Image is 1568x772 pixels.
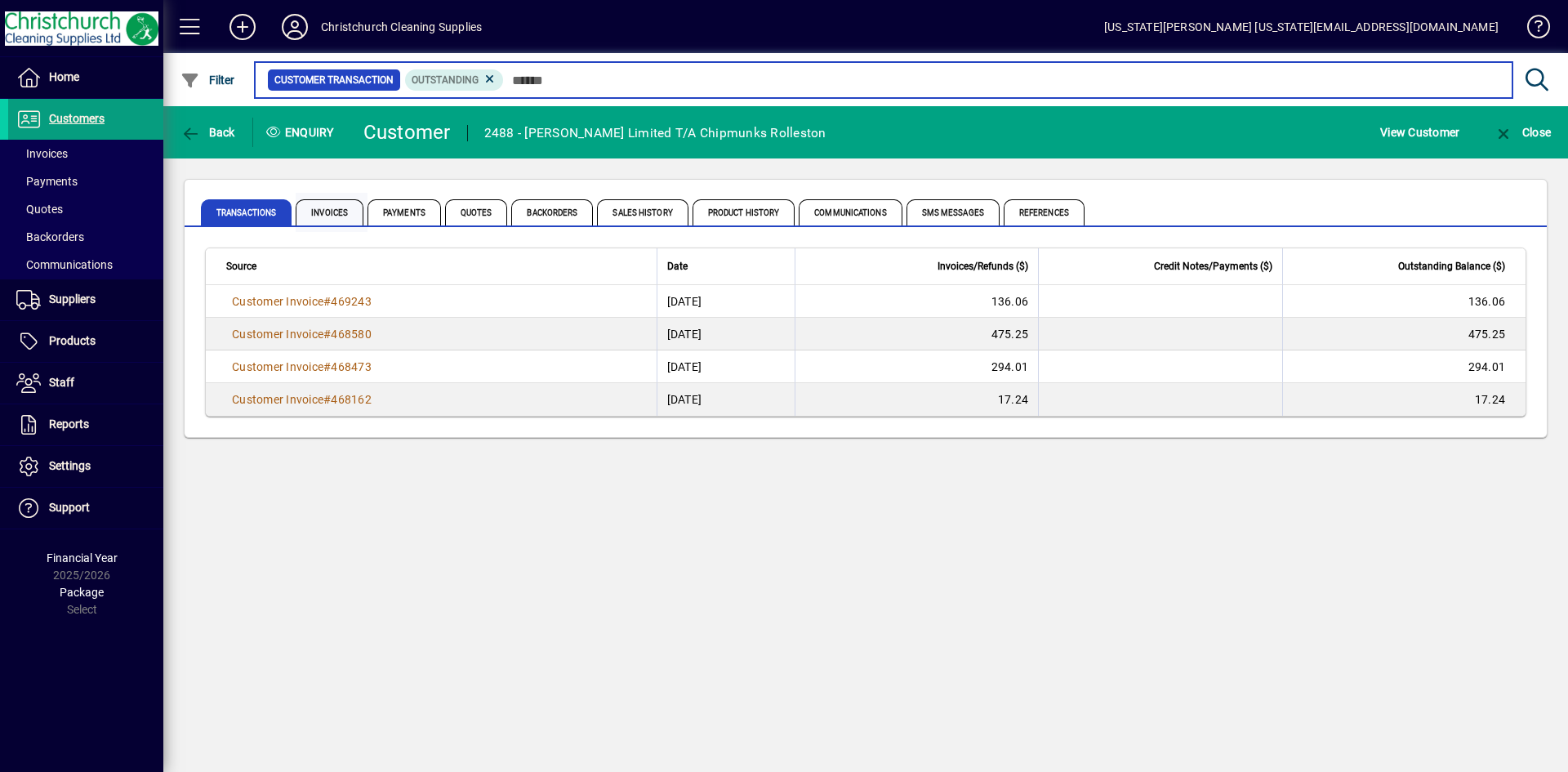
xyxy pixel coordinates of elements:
[274,72,394,88] span: Customer Transaction
[367,199,441,225] span: Payments
[795,383,1038,416] td: 17.24
[16,175,78,188] span: Payments
[201,199,292,225] span: Transactions
[16,147,68,160] span: Invoices
[938,257,1028,275] span: Invoices/Refunds ($)
[226,292,377,310] a: Customer Invoice#469243
[180,126,235,139] span: Back
[667,257,785,275] div: Date
[226,358,377,376] a: Customer Invoice#468473
[49,112,105,125] span: Customers
[412,74,479,86] span: Outstanding
[799,199,902,225] span: Communications
[1282,285,1526,318] td: 136.06
[657,350,795,383] td: [DATE]
[16,230,84,243] span: Backorders
[232,295,323,308] span: Customer Invoice
[323,328,331,341] span: #
[323,393,331,406] span: #
[8,223,163,251] a: Backorders
[49,459,91,472] span: Settings
[296,199,363,225] span: Invoices
[1154,257,1272,275] span: Credit Notes/Payments ($)
[176,65,239,95] button: Filter
[8,363,163,404] a: Staff
[331,360,372,373] span: 468473
[8,488,163,529] a: Support
[60,586,104,599] span: Package
[1282,350,1526,383] td: 294.01
[657,383,795,416] td: [DATE]
[226,390,377,408] a: Customer Invoice#468162
[1398,257,1505,275] span: Outstanding Balance ($)
[1515,3,1548,56] a: Knowledge Base
[163,118,253,147] app-page-header-button: Back
[269,12,321,42] button: Profile
[226,325,377,343] a: Customer Invoice#468580
[597,199,688,225] span: Sales History
[321,14,482,40] div: Christchurch Cleaning Supplies
[49,334,96,347] span: Products
[323,295,331,308] span: #
[1282,318,1526,350] td: 475.25
[49,292,96,306] span: Suppliers
[795,350,1038,383] td: 294.01
[8,57,163,98] a: Home
[253,119,351,145] div: Enquiry
[232,360,323,373] span: Customer Invoice
[667,257,688,275] span: Date
[657,285,795,318] td: [DATE]
[16,258,113,271] span: Communications
[1477,118,1568,147] app-page-header-button: Close enquiry
[1494,126,1551,139] span: Close
[226,257,256,275] span: Source
[49,417,89,431] span: Reports
[16,203,63,216] span: Quotes
[8,279,163,320] a: Suppliers
[323,360,331,373] span: #
[47,551,118,564] span: Financial Year
[906,199,1000,225] span: SMS Messages
[1282,383,1526,416] td: 17.24
[1490,118,1555,147] button: Close
[511,199,593,225] span: Backorders
[1104,14,1499,40] div: [US_STATE][PERSON_NAME] [US_STATE][EMAIL_ADDRESS][DOMAIN_NAME]
[1380,119,1459,145] span: View Customer
[8,195,163,223] a: Quotes
[693,199,795,225] span: Product History
[1376,118,1463,147] button: View Customer
[8,446,163,487] a: Settings
[795,318,1038,350] td: 475.25
[49,501,90,514] span: Support
[232,328,323,341] span: Customer Invoice
[795,285,1038,318] td: 136.06
[331,328,372,341] span: 468580
[8,321,163,362] a: Products
[445,199,508,225] span: Quotes
[331,295,372,308] span: 469243
[176,118,239,147] button: Back
[232,393,323,406] span: Customer Invoice
[8,404,163,445] a: Reports
[405,69,504,91] mat-chip: Outstanding Status: Outstanding
[8,140,163,167] a: Invoices
[331,393,372,406] span: 468162
[1004,199,1085,225] span: References
[8,251,163,279] a: Communications
[484,120,826,146] div: 2488 - [PERSON_NAME] Limited T/A Chipmunks Rolleston
[49,376,74,389] span: Staff
[216,12,269,42] button: Add
[657,318,795,350] td: [DATE]
[180,74,235,87] span: Filter
[363,119,451,145] div: Customer
[49,70,79,83] span: Home
[8,167,163,195] a: Payments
